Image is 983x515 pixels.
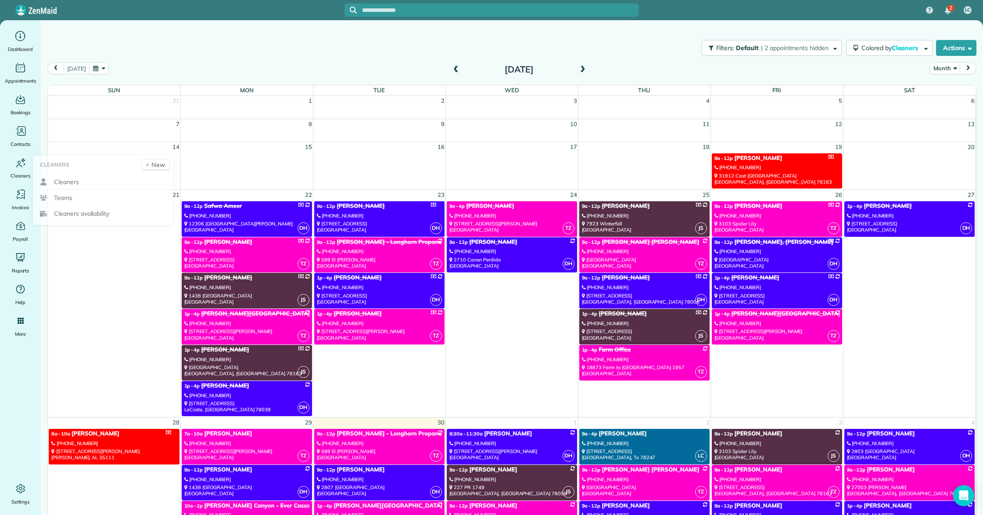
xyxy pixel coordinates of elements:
div: [STREET_ADDRESS] [GEOGRAPHIC_DATA] [582,328,707,341]
button: prev [47,62,64,74]
div: [PHONE_NUMBER] [714,284,839,290]
div: [PHONE_NUMBER] [714,440,839,446]
span: TZ [695,258,707,270]
span: [PERSON_NAME] - Longhorn Propane [337,239,441,246]
a: Invoices [4,187,37,212]
span: [PERSON_NAME] [734,430,782,437]
span: [PERSON_NAME] [334,310,381,317]
span: 9a - 12p [582,275,601,281]
a: 10 [569,119,578,130]
span: [PERSON_NAME] [204,239,252,246]
span: Farm Office [599,346,631,353]
div: 3103 Spider Lily [GEOGRAPHIC_DATA] [714,448,839,461]
span: [PERSON_NAME] Canyon - Ever Cassa Management [204,502,348,509]
span: DH [298,402,309,413]
a: 23 [437,190,445,200]
div: 2803 [GEOGRAPHIC_DATA] [GEOGRAPHIC_DATA] [847,448,972,461]
a: Payroll [4,219,37,243]
span: 9a - 4p [449,203,465,209]
div: [PHONE_NUMBER] [51,440,177,446]
span: [PERSON_NAME] [334,274,381,281]
span: 1p - 4p [582,311,598,317]
a: 20 [967,142,976,152]
span: TZ [828,486,839,498]
span: [PERSON_NAME] [PERSON_NAME] [602,239,699,246]
div: [PHONE_NUMBER] [184,320,309,326]
a: 16 [437,142,445,152]
span: Sat [904,87,915,94]
div: [STREET_ADDRESS][PERSON_NAME] [GEOGRAPHIC_DATA] [184,448,309,461]
a: Reports [4,250,37,275]
span: 1p - 4p [847,503,863,509]
div: [STREET_ADDRESS] [GEOGRAPHIC_DATA] [317,293,442,305]
span: Safwa Ameer [204,203,242,210]
a: 7 [175,119,180,130]
span: 9a - 12p [449,239,468,245]
div: [PHONE_NUMBER] [714,476,839,482]
a: Contacts [4,124,37,149]
span: DH [298,222,309,234]
div: [PHONE_NUMBER] [184,356,309,363]
a: 4 [705,96,710,106]
span: DH [430,486,442,498]
a: 13 [967,119,976,130]
div: [PHONE_NUMBER] [714,320,839,326]
a: New [141,159,170,170]
span: [PERSON_NAME] [731,274,779,281]
span: Default [736,44,759,52]
span: 9a - 12p [184,203,203,209]
span: JS [563,486,574,498]
span: 7a - 10a [184,431,203,437]
div: [PHONE_NUMBER] [582,284,707,290]
span: TZ [430,258,442,270]
span: [PERSON_NAME][GEOGRAPHIC_DATA] [334,502,443,509]
span: 10a - 2p [184,503,203,509]
span: 9a - 12p [317,239,336,245]
div: [PHONE_NUMBER] [449,248,574,254]
a: Cleaners availability [36,206,170,221]
button: Focus search [344,7,357,14]
div: [STREET_ADDRESS] [GEOGRAPHIC_DATA] [714,293,839,305]
span: 9a - 12p [714,467,733,473]
div: 2710 Canon Perdido [GEOGRAPHIC_DATA] [449,257,574,269]
span: Contacts [11,140,30,149]
button: [DATE] [63,62,90,74]
a: 8 [308,119,313,130]
button: Colored byCleaners [846,40,933,56]
a: 24 [569,190,578,200]
span: DH [430,222,442,234]
span: [PERSON_NAME] [PERSON_NAME] [602,466,699,473]
span: [PERSON_NAME] [204,430,252,437]
div: [PHONE_NUMBER] [847,440,972,446]
span: [PERSON_NAME] [734,155,782,162]
span: 9a - 12p [714,503,733,509]
a: 15 [304,142,313,152]
span: Invoices [12,203,29,212]
div: [STREET_ADDRESS][PERSON_NAME] [GEOGRAPHIC_DATA] [714,328,839,341]
a: 17 [569,142,578,152]
span: [PERSON_NAME] [864,502,911,509]
div: [PHONE_NUMBER] [714,164,839,170]
a: 19 [834,142,843,152]
div: 31912 Cast [GEOGRAPHIC_DATA] [GEOGRAPHIC_DATA], [GEOGRAPHIC_DATA] 78163 [714,173,839,185]
span: Teams [54,193,72,202]
span: 9a - 12p [184,239,203,245]
a: 2 [705,417,710,428]
span: [PERSON_NAME][GEOGRAPHIC_DATA] [731,310,840,317]
a: 28 [172,417,180,428]
span: 1p - 4p [184,311,200,317]
span: Cleaners [892,44,920,52]
div: 599 El [PERSON_NAME] [GEOGRAPHIC_DATA] [317,448,442,461]
a: Teams [36,190,170,206]
span: [PERSON_NAME] [867,466,915,473]
span: Cleaners availability [54,209,109,218]
div: [STREET_ADDRESS] [GEOGRAPHIC_DATA] [317,221,442,233]
span: [PERSON_NAME] [469,466,517,473]
a: 21 [172,190,180,200]
div: 227 PR 1749 [GEOGRAPHIC_DATA], [GEOGRAPHIC_DATA] 78056 [449,484,574,497]
span: 9a - 12p [847,431,866,437]
span: 1p - 4p [714,311,730,317]
div: [STREET_ADDRESS][PERSON_NAME] [GEOGRAPHIC_DATA] [317,328,442,341]
span: 9a - 12p [317,431,336,437]
svg: Focus search [350,7,357,14]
